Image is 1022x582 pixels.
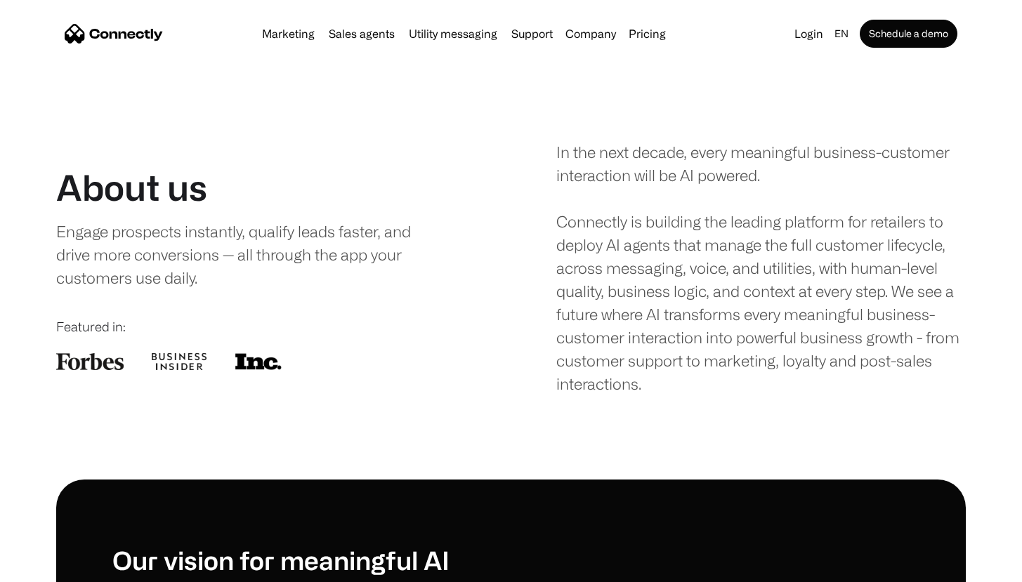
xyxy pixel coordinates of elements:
[28,557,84,577] ul: Language list
[14,556,84,577] aside: Language selected: English
[112,545,511,575] h1: Our vision for meaningful AI
[623,28,671,39] a: Pricing
[56,317,466,336] div: Featured in:
[834,24,849,44] div: en
[56,166,207,209] h1: About us
[860,20,957,48] a: Schedule a demo
[565,24,616,44] div: Company
[829,24,857,44] div: en
[556,140,966,395] div: In the next decade, every meaningful business-customer interaction will be AI powered. Connectly ...
[403,28,503,39] a: Utility messaging
[561,24,620,44] div: Company
[789,24,829,44] a: Login
[65,23,163,44] a: home
[506,28,558,39] a: Support
[256,28,320,39] a: Marketing
[56,220,445,289] div: Engage prospects instantly, qualify leads faster, and drive more conversions — all through the ap...
[323,28,400,39] a: Sales agents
